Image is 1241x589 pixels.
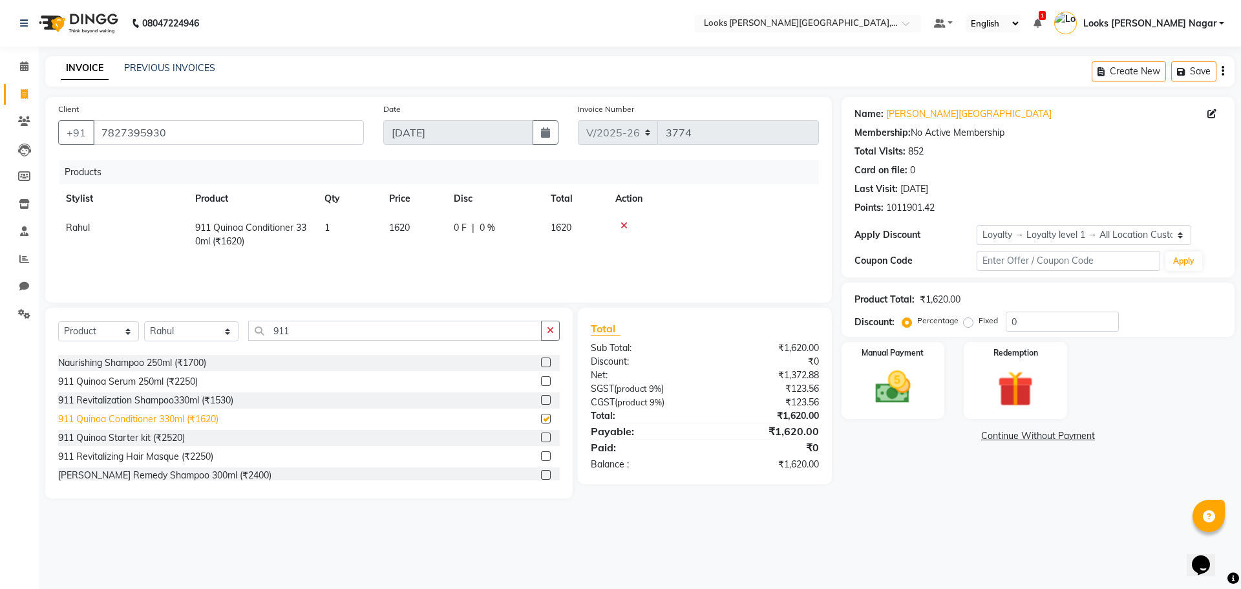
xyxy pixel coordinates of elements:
label: Redemption [993,347,1038,359]
div: [PERSON_NAME] Remedy Shampoo 300ml (₹2400) [58,469,271,482]
span: 911 Quinoa Conditioner 330ml (₹1620) [195,222,306,247]
span: 1620 [551,222,571,233]
b: 08047224946 [142,5,199,41]
div: Payable: [581,423,705,439]
button: Save [1171,61,1216,81]
div: 911 Quinoa Serum 250ml (₹2250) [58,375,198,389]
img: Looks Kamla Nagar [1054,12,1077,34]
div: 911 Quinoa Conditioner 330ml (₹1620) [58,412,218,426]
button: +91 [58,120,94,145]
th: Product [187,184,317,213]
span: 0 % [480,221,495,235]
input: Search by Name/Mobile/Email/Code [93,120,364,145]
div: Coupon Code [854,254,977,268]
label: Invoice Number [578,103,634,115]
div: [DATE] [900,182,928,196]
div: 911 Revitalizing Hair Masque (₹2250) [58,450,213,464]
label: Date [383,103,401,115]
div: ₹1,620.00 [705,409,828,423]
div: Balance : [581,458,705,471]
div: ₹1,372.88 [705,369,828,382]
a: INVOICE [61,57,109,80]
iframe: chat widget [1187,537,1228,576]
th: Total [543,184,608,213]
input: Search or Scan [248,321,542,341]
div: Net: [581,369,705,382]
div: Membership: [854,126,911,140]
th: Stylist [58,184,187,213]
div: ₹1,620.00 [705,341,828,355]
img: _gift.svg [986,367,1045,411]
span: | [472,221,474,235]
div: 852 [908,145,924,158]
span: 1 [1039,11,1046,20]
a: Continue Without Payment [844,429,1232,443]
div: ₹0 [705,440,828,455]
div: 911 Quinoa Starter kit (₹2520) [58,431,185,445]
div: Last Visit: [854,182,898,196]
span: 9% [649,383,661,394]
span: CGST [591,396,615,408]
div: Paid: [581,440,705,455]
a: PREVIOUS INVOICES [124,62,215,74]
div: ₹1,620.00 [920,293,960,306]
th: Action [608,184,819,213]
div: Apply Discount [854,228,977,242]
label: Percentage [917,315,959,327]
span: 0 F [454,221,467,235]
th: Disc [446,184,543,213]
div: Product Total: [854,293,915,306]
span: product [617,397,648,407]
label: Client [58,103,79,115]
div: Name: [854,107,884,121]
div: ₹0 [705,355,828,369]
div: Products [59,160,829,184]
div: ₹123.56 [705,382,828,396]
a: [PERSON_NAME][GEOGRAPHIC_DATA] [886,107,1052,121]
label: Fixed [979,315,998,327]
div: Discount: [581,355,705,369]
button: Apply [1165,252,1202,271]
div: ( ) [581,396,705,409]
div: Discount: [854,316,895,329]
div: 911 Revitalization Shampoo330ml (₹1530) [58,394,233,407]
span: Looks [PERSON_NAME] Nagar [1083,17,1216,30]
div: 1011901.42 [886,201,935,215]
div: ₹123.56 [705,396,828,409]
img: logo [33,5,122,41]
button: Create New [1092,61,1166,81]
div: Card on file: [854,164,907,177]
span: 9% [650,397,662,407]
div: ₹1,620.00 [705,423,828,439]
div: Total Visits: [854,145,906,158]
label: Manual Payment [862,347,924,359]
th: Price [381,184,446,213]
span: Total [591,322,620,336]
span: 1 [324,222,330,233]
div: Points: [854,201,884,215]
span: Rahul [66,222,90,233]
div: 0 [910,164,915,177]
div: Naurishing Shampoo 250ml (₹1700) [58,356,206,370]
img: _cash.svg [864,367,922,408]
div: ( ) [581,382,705,396]
div: Sub Total: [581,341,705,355]
div: ₹1,620.00 [705,458,828,471]
span: SGST [591,383,614,394]
input: Enter Offer / Coupon Code [977,251,1160,271]
a: 1 [1034,17,1041,29]
span: 1620 [389,222,410,233]
th: Qty [317,184,381,213]
span: product [617,383,647,394]
div: No Active Membership [854,126,1222,140]
div: Total: [581,409,705,423]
